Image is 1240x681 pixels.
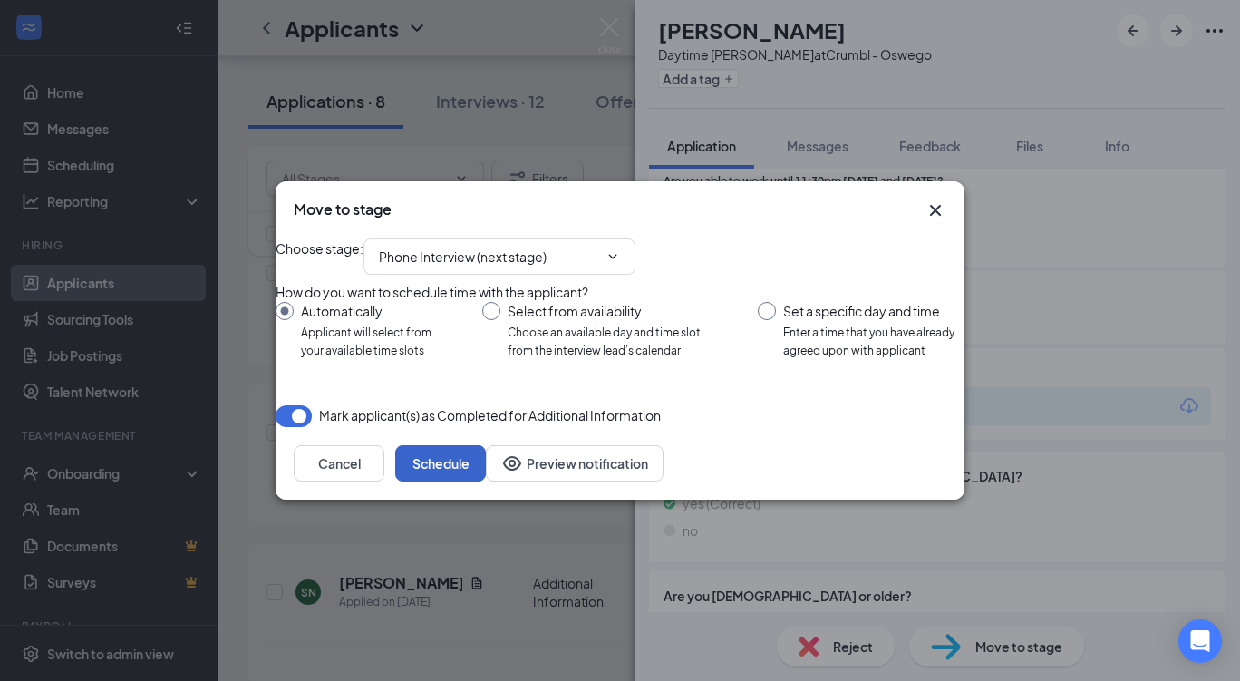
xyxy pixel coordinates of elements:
svg: Cross [925,199,946,221]
button: Schedule [395,445,486,482]
h3: Move to stage [294,199,392,219]
svg: Eye [501,452,523,474]
button: Cancel [294,445,384,482]
svg: ChevronDown [605,249,620,264]
div: How do you want to schedule time with the applicant? [276,282,964,302]
button: Close [925,199,946,221]
div: Open Intercom Messenger [1178,619,1222,663]
button: Preview notificationEye [486,445,664,482]
span: Mark applicant(s) as Completed for Additional Information [319,405,661,425]
span: Choose stage : [276,238,363,275]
